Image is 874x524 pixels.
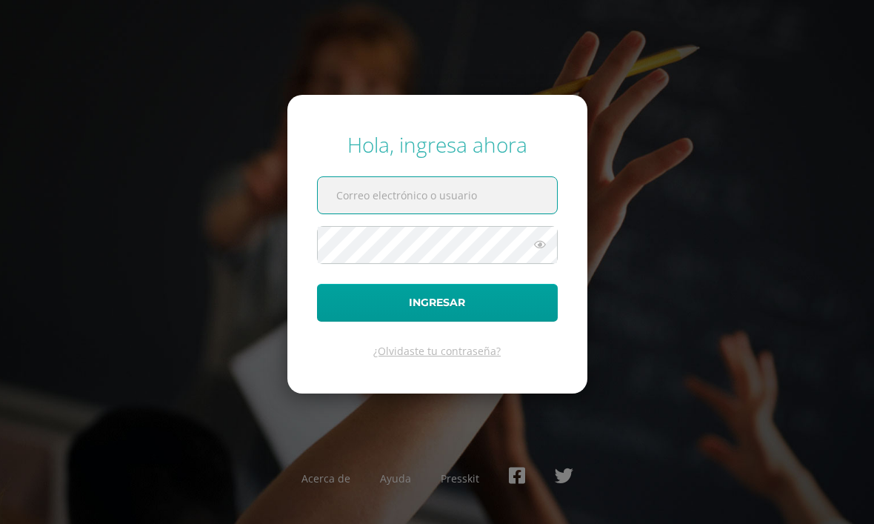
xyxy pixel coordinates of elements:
a: Acerca de [301,471,350,485]
input: Correo electrónico o usuario [318,177,557,213]
button: Ingresar [317,284,558,322]
a: Presskit [441,471,479,485]
a: Ayuda [380,471,411,485]
div: Hola, ingresa ahora [317,130,558,159]
a: ¿Olvidaste tu contraseña? [373,344,501,358]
